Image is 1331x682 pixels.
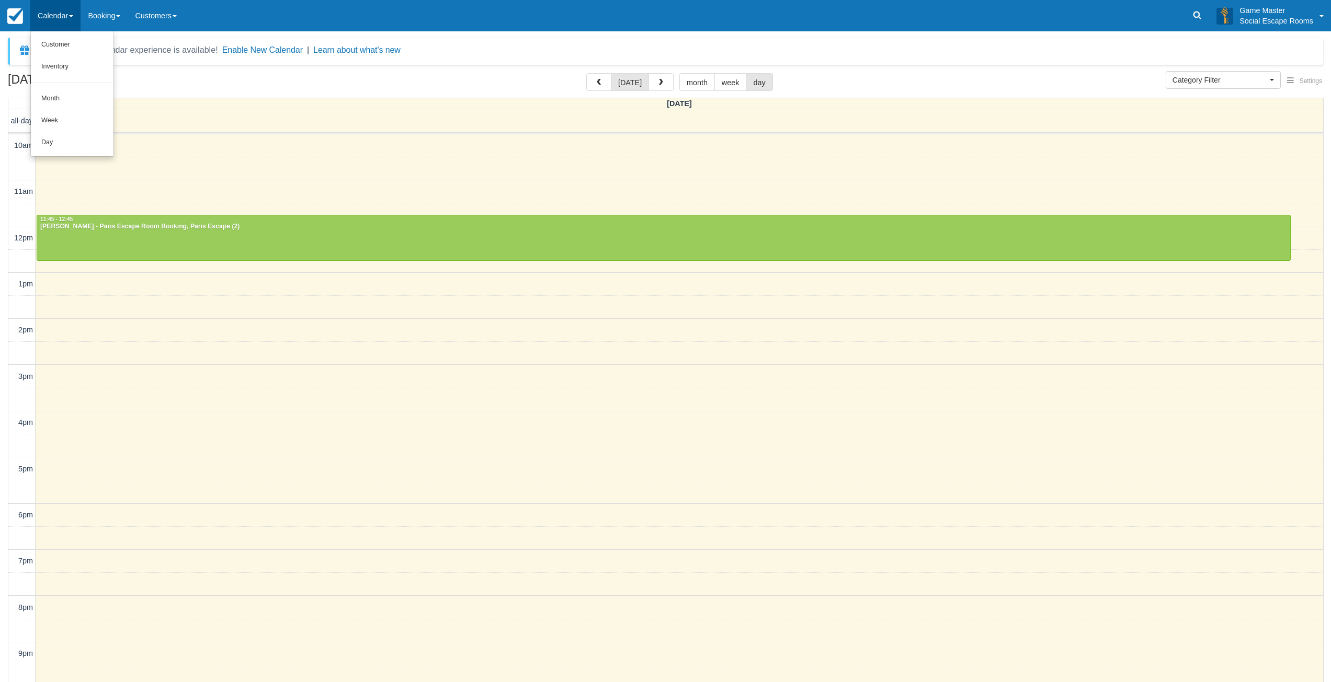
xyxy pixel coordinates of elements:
[1173,75,1267,85] span: Category Filter
[1281,74,1328,89] button: Settings
[8,73,140,93] h2: [DATE]
[1239,16,1313,26] p: Social Escape Rooms
[7,8,23,24] img: checkfront-main-nav-mini-logo.png
[746,73,772,91] button: day
[18,280,33,288] span: 1pm
[37,215,1291,261] a: 11:45 - 12:45[PERSON_NAME] - Paris Escape Room Booking, Paris Escape (2)
[714,73,747,91] button: week
[1300,77,1322,85] span: Settings
[18,418,33,426] span: 4pm
[667,99,692,108] span: [DATE]
[1216,7,1233,24] img: A3
[30,31,114,157] ul: Calendar
[307,45,309,54] span: |
[18,603,33,611] span: 8pm
[11,117,33,125] span: all-day
[40,216,73,222] span: 11:45 - 12:45
[31,34,113,56] a: Customer
[1239,5,1313,16] p: Game Master
[18,465,33,473] span: 5pm
[14,141,33,149] span: 10am
[611,73,649,91] button: [DATE]
[18,649,33,657] span: 9pm
[18,511,33,519] span: 6pm
[31,56,113,78] a: Inventory
[31,132,113,154] a: Day
[222,45,303,55] button: Enable New Calendar
[40,223,1288,231] div: [PERSON_NAME] - Paris Escape Room Booking, Paris Escape (2)
[14,187,33,195] span: 11am
[1166,71,1281,89] button: Category Filter
[31,110,113,132] a: Week
[18,326,33,334] span: 2pm
[18,372,33,380] span: 3pm
[14,234,33,242] span: 12pm
[313,45,401,54] a: Learn about what's new
[35,44,218,56] div: A new Booking Calendar experience is available!
[31,88,113,110] a: Month
[679,73,715,91] button: month
[18,557,33,565] span: 7pm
